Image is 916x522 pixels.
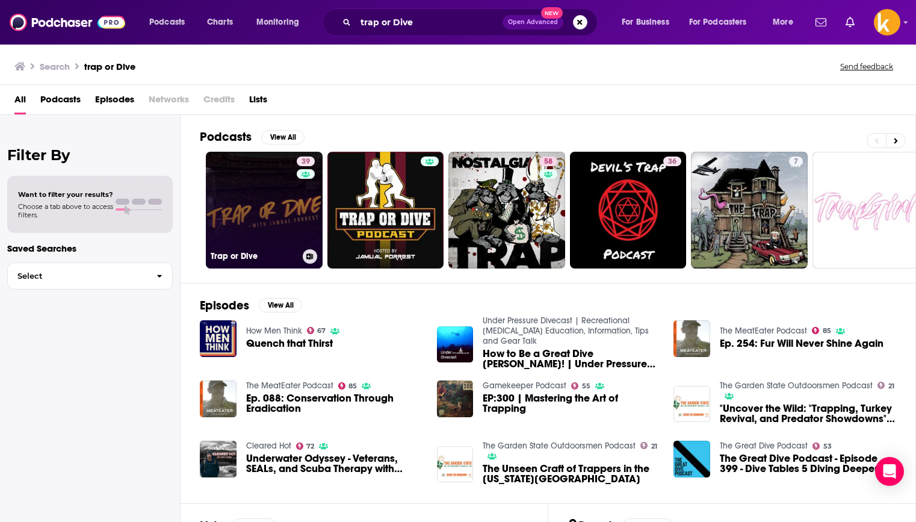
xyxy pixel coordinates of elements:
[812,327,831,334] a: 85
[149,90,189,114] span: Networks
[651,444,657,449] span: 21
[246,338,333,349] span: Quench that Thirst
[811,12,831,33] a: Show notifications dropdown
[673,441,710,477] img: The Great Dive Podcast - Episode 399 - Dive Tables 5 Diving Deeper Into Decompression Science
[640,442,657,449] a: 21
[823,444,832,449] span: 53
[508,19,558,25] span: Open Advanced
[483,349,659,369] span: How to Be a Great Dive [PERSON_NAME]! | Under Pressure Divecast | Episode 011
[794,156,798,168] span: 7
[200,129,252,144] h2: Podcasts
[691,152,808,269] a: 7
[823,328,831,334] span: 85
[203,90,235,114] span: Credits
[246,326,302,336] a: How Men Think
[296,443,315,450] a: 72
[720,403,896,424] a: "Uncover the Wild: "Trapping, Turkey Revival, and Predator Showdowns" W. Autumn McEntee
[200,298,302,313] a: EpisodesView All
[503,15,563,30] button: Open AdvancedNew
[338,382,357,390] a: 85
[141,13,200,32] button: open menu
[541,7,563,19] span: New
[764,13,808,32] button: open menu
[673,320,710,357] img: Ep. 254: Fur Will Never Shine Again
[18,202,113,219] span: Choose a tab above to access filters.
[200,129,305,144] a: PodcastsView All
[720,381,873,391] a: The Garden State Outdoorsmen Podcast
[689,14,747,31] span: For Podcasters
[211,251,298,261] h3: Trap or Dive
[483,464,659,484] a: The Unseen Craft of Trappers in the Pennsylvania Wilderness
[7,243,173,254] p: Saved Searches
[261,130,305,144] button: View All
[207,14,233,31] span: Charts
[539,157,557,166] a: 58
[307,327,326,334] a: 67
[720,453,896,474] a: The Great Dive Podcast - Episode 399 - Dive Tables 5 Diving Deeper Into Decompression Science
[18,190,113,199] span: Want to filter your results?
[248,13,315,32] button: open menu
[720,338,884,349] a: Ep. 254: Fur Will Never Shine Again
[789,157,803,166] a: 7
[571,382,590,390] a: 55
[14,90,26,114] span: All
[437,446,474,483] img: The Unseen Craft of Trappers in the Pennsylvania Wilderness
[7,263,173,290] button: Select
[773,14,793,31] span: More
[200,320,237,357] img: Quench that Thirst
[483,441,636,451] a: The Garden State Outdoorsmen Podcast
[874,9,900,36] img: User Profile
[483,381,566,391] a: Gamekeeper Podcast
[249,90,267,114] a: Lists
[841,12,859,33] a: Show notifications dropdown
[302,156,310,168] span: 39
[483,464,659,484] span: The Unseen Craft of Trappers in the [US_STATE][GEOGRAPHIC_DATA]
[256,14,299,31] span: Monitoring
[40,90,81,114] a: Podcasts
[874,9,900,36] span: Logged in as sshawan
[837,61,897,72] button: Send feedback
[259,298,302,312] button: View All
[206,152,323,269] a: 39Trap or Dive
[720,441,808,451] a: The Great Dive Podcast
[448,152,565,269] a: 58
[874,9,900,36] button: Show profile menu
[306,444,314,449] span: 72
[200,298,249,313] h2: Episodes
[95,90,134,114] a: Episodes
[437,381,474,417] img: EP:300 | Mastering the Art of Trapping
[348,384,357,389] span: 85
[582,384,590,389] span: 55
[483,393,659,414] a: EP:300 | Mastering the Art of Trapping
[875,457,904,486] div: Open Intercom Messenger
[84,61,135,72] h3: trap or Dive
[246,453,422,474] span: Underwater Odyssey - Veterans, SEALs, and Scuba Therapy with [PERSON_NAME] & [PERSON_NAME]
[10,11,125,34] img: Podchaser - Follow, Share and Rate Podcasts
[246,393,422,414] a: Ep. 088: Conservation Through Eradication
[720,326,807,336] a: The MeatEater Podcast
[437,326,474,363] img: How to Be a Great Dive Buddy! | Under Pressure Divecast | Episode 011
[199,13,240,32] a: Charts
[681,13,764,32] button: open menu
[570,152,687,269] a: 36
[673,386,710,423] img: "Uncover the Wild: "Trapping, Turkey Revival, and Predator Showdowns" W. Autumn McEntee
[297,157,315,166] a: 39
[317,328,326,334] span: 67
[8,272,147,280] span: Select
[200,381,237,417] img: Ep. 088: Conservation Through Eradication
[613,13,684,32] button: open menu
[40,61,70,72] h3: Search
[200,441,237,477] img: Underwater Odyssey - Veterans, SEALs, and Scuba Therapy with Jeff Houser & Steve Rubin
